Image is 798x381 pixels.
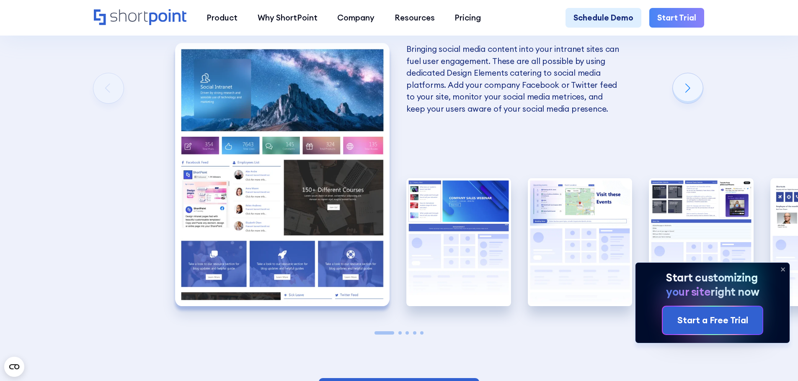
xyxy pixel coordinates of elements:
[175,43,390,306] img: Best SharePoint Intranet Site Designs
[395,12,435,24] div: Resources
[94,9,186,26] a: Home
[649,178,754,307] div: 4 / 5
[528,178,633,307] div: 3 / 5
[673,73,703,103] div: Next slide
[337,12,374,24] div: Company
[649,8,704,28] a: Start Trial
[175,43,390,306] div: 1 / 5
[405,331,409,335] span: Go to slide 3
[406,43,621,115] p: Bringing social media content into your intranet sites can fuel user engagement. These are all po...
[677,314,748,327] div: Start a Free Trial
[4,357,24,377] button: Open CMP widget
[455,12,481,24] div: Pricing
[566,8,641,28] a: Schedule Demo
[398,331,402,335] span: Go to slide 2
[420,331,424,335] span: Go to slide 5
[385,8,445,28] a: Resources
[196,8,248,28] a: Product
[528,178,633,307] img: Internal SharePoint site example for company policy
[258,12,318,24] div: Why ShortPoint
[207,12,238,24] div: Product
[248,8,328,28] a: Why ShortPoint
[413,331,416,335] span: Go to slide 4
[406,178,511,307] img: HR SharePoint site example for Homepage
[374,331,395,335] span: Go to slide 1
[663,307,762,334] a: Start a Free Trial
[406,178,511,307] div: 2 / 5
[327,8,385,28] a: Company
[445,8,491,28] a: Pricing
[649,178,754,307] img: SharePoint Communication site example for news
